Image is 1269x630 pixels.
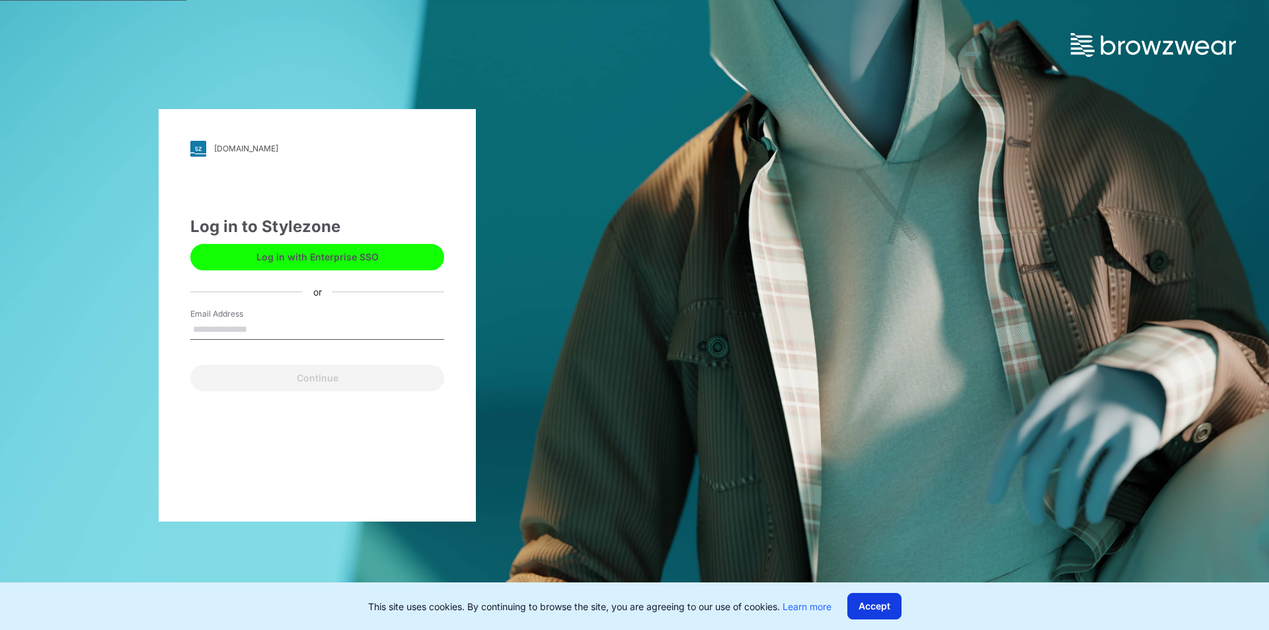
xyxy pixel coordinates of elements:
button: Log in with Enterprise SSO [190,244,444,270]
img: browzwear-logo.73288ffb.svg [1071,33,1236,57]
button: Accept [847,593,902,619]
a: [DOMAIN_NAME] [190,141,444,157]
div: or [303,285,332,299]
p: This site uses cookies. By continuing to browse the site, you are agreeing to our use of cookies. [368,600,831,613]
label: Email Address [190,308,283,320]
img: svg+xml;base64,PHN2ZyB3aWR0aD0iMjgiIGhlaWdodD0iMjgiIHZpZXdCb3g9IjAgMCAyOCAyOCIgZmlsbD0ibm9uZSIgeG... [190,141,206,157]
a: Learn more [783,601,831,612]
div: [DOMAIN_NAME] [214,143,278,153]
div: Log in to Stylezone [190,215,444,239]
